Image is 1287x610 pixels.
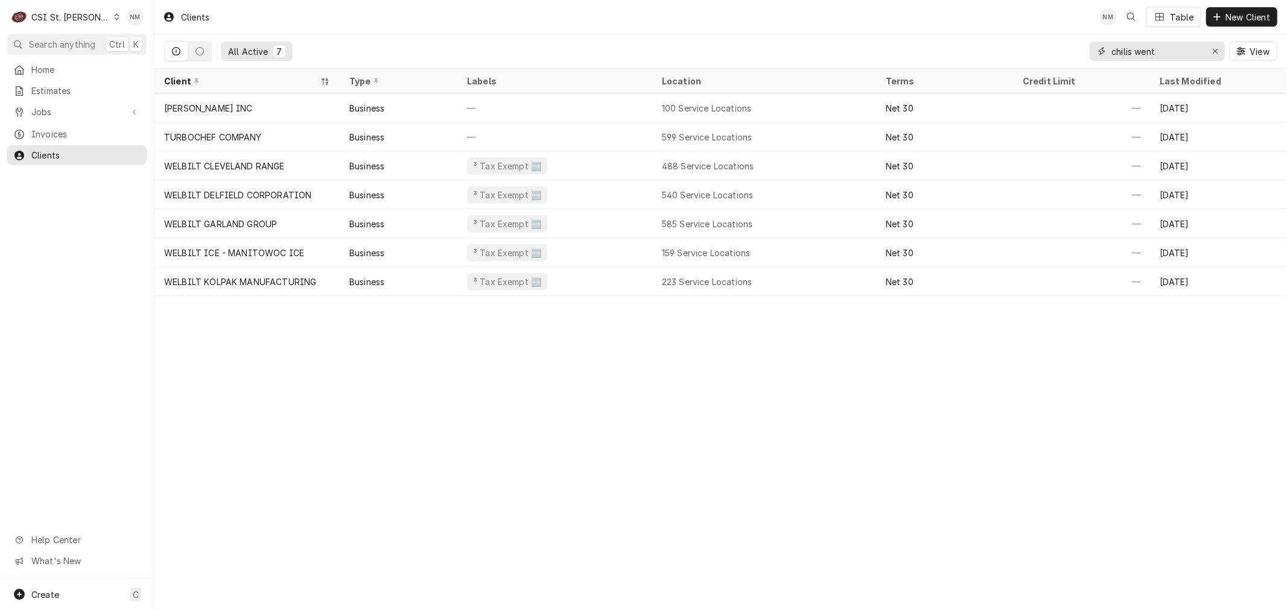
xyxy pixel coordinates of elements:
[886,247,914,259] div: Net 30
[7,551,147,571] a: Go to What's New
[164,218,277,230] div: WELBILT GARLAND GROUP
[31,11,110,24] div: CSI St. [PERSON_NAME]
[886,189,914,201] div: Net 30
[1013,180,1150,209] div: —
[662,75,866,87] div: Location
[29,38,95,51] span: Search anything
[472,247,542,259] div: ³ Tax Exempt 🆓
[7,124,147,144] a: Invoices
[11,8,28,25] div: C
[164,131,262,143] div: TURBOCHEF COMPANY
[472,275,542,288] div: ³ Tax Exempt 🆓
[457,122,652,151] div: —
[349,131,384,143] div: Business
[886,275,914,288] div: Net 30
[31,590,59,600] span: Create
[1150,151,1287,180] div: [DATE]
[472,189,542,201] div: ³ Tax Exempt 🆓
[1100,8,1117,25] div: NM
[886,102,914,115] div: Net 30
[164,275,316,288] div: WELBILT KOLPAK MANUFACTURING
[457,93,652,122] div: —
[127,8,144,25] div: Nancy Manuel's Avatar
[7,102,147,122] a: Go to Jobs
[7,60,147,80] a: Home
[31,105,122,118] span: Jobs
[1013,122,1150,151] div: —
[7,34,147,55] button: Search anythingCtrlK
[1247,45,1272,58] span: View
[1171,11,1194,24] div: Table
[886,75,1001,87] div: Terms
[467,75,643,87] div: Labels
[7,145,147,165] a: Clients
[1230,42,1277,61] button: View
[1013,267,1150,296] div: —
[886,218,914,230] div: Net 30
[127,8,144,25] div: NM
[1206,42,1225,61] button: Erase input
[349,189,384,201] div: Business
[886,160,914,172] div: Net 30
[11,8,28,25] div: CSI St. Louis's Avatar
[109,38,125,51] span: Ctrl
[31,149,141,162] span: Clients
[1100,8,1117,25] div: Nancy Manuel's Avatar
[1150,209,1287,238] div: [DATE]
[31,555,139,567] span: What's New
[1013,209,1150,238] div: —
[472,218,542,230] div: ³ Tax Exempt 🆓
[349,102,384,115] div: Business
[886,131,914,143] div: Net 30
[31,128,141,140] span: Invoices
[1206,7,1277,27] button: New Client
[164,75,318,87] div: Client
[349,247,384,259] div: Business
[164,102,253,115] div: [PERSON_NAME] INC
[1023,75,1138,87] div: Credit Limit
[662,160,754,172] div: 488 Service Locations
[662,189,753,201] div: 540 Service Locations
[1223,11,1273,24] span: New Client
[1150,93,1287,122] div: [DATE]
[228,45,269,58] div: All Active
[349,160,384,172] div: Business
[662,247,750,259] div: 159 Service Locations
[31,63,141,76] span: Home
[31,533,139,546] span: Help Center
[1111,42,1202,61] input: Keyword search
[662,275,752,288] div: 223 Service Locations
[276,45,283,58] div: 7
[662,131,752,143] div: 599 Service Locations
[662,102,751,115] div: 100 Service Locations
[1160,75,1275,87] div: Last Modified
[133,588,139,601] span: C
[1013,238,1150,267] div: —
[472,160,542,172] div: ³ Tax Exempt 🆓
[164,160,285,172] div: WELBILT CLEVELAND RANGE
[164,189,311,201] div: WELBILT DELFIELD CORPORATION
[1013,151,1150,180] div: —
[1013,93,1150,122] div: —
[133,38,139,51] span: K
[349,218,384,230] div: Business
[1150,122,1287,151] div: [DATE]
[349,275,384,288] div: Business
[1150,238,1287,267] div: [DATE]
[7,81,147,101] a: Estimates
[1122,7,1141,27] button: Open search
[1150,180,1287,209] div: [DATE]
[662,218,752,230] div: 585 Service Locations
[349,75,445,87] div: Type
[1150,267,1287,296] div: [DATE]
[164,247,304,259] div: WELBILT ICE - MANITOWOC ICE
[31,84,141,97] span: Estimates
[7,530,147,550] a: Go to Help Center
